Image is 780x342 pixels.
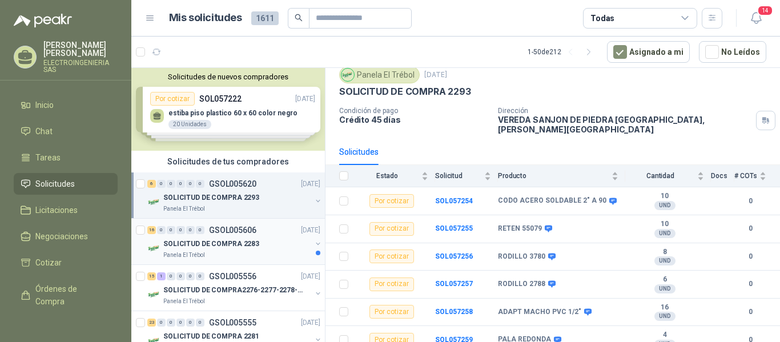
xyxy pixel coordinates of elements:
[746,8,766,29] button: 14
[251,11,279,25] span: 1611
[176,180,185,188] div: 0
[498,165,625,187] th: Producto
[625,220,704,229] b: 10
[339,107,489,115] p: Condición de pago
[498,280,545,289] b: RODILLO 2788
[369,194,414,208] div: Por cotizar
[369,250,414,263] div: Por cotizar
[35,125,53,138] span: Chat
[498,308,581,317] b: ADAPT MACHO PVC 1/2"
[498,107,751,115] p: Dirección
[339,115,489,124] p: Crédito 45 días
[424,70,447,81] p: [DATE]
[498,196,606,206] b: CODO ACERO SOLDABLE 2" A 90
[169,10,242,26] h1: Mis solicitudes
[625,303,704,312] b: 16
[355,165,435,187] th: Estado
[654,201,676,210] div: UND
[528,43,598,61] div: 1 - 50 de 212
[301,225,320,236] p: [DATE]
[14,226,118,247] a: Negociaciones
[435,224,473,232] a: SOL057255
[734,307,766,317] b: 0
[35,230,88,243] span: Negociaciones
[147,269,323,306] a: 15 1 0 0 0 0 GSOL005556[DATE] Company LogoSOLICITUD DE COMPRA2276-2277-2278-2284-2285-Panela El T...
[176,272,185,280] div: 0
[625,331,704,340] b: 4
[14,147,118,168] a: Tareas
[654,284,676,293] div: UND
[167,180,175,188] div: 0
[734,279,766,289] b: 0
[341,69,354,81] img: Company Logo
[435,308,473,316] b: SOL057258
[157,319,166,327] div: 0
[163,192,259,203] p: SOLICITUD DE COMPRA 2293
[163,285,305,296] p: SOLICITUD DE COMPRA2276-2277-2278-2284-2285-
[163,251,205,260] p: Panela El Trébol
[295,14,303,22] span: search
[136,73,320,81] button: Solicitudes de nuevos compradores
[734,172,757,180] span: # COTs
[35,151,61,164] span: Tareas
[147,272,156,280] div: 15
[167,319,175,327] div: 0
[167,226,175,234] div: 0
[147,226,156,234] div: 16
[654,229,676,238] div: UND
[176,226,185,234] div: 0
[131,151,325,172] div: Solicitudes de tus compradores
[369,222,414,236] div: Por cotizar
[186,272,195,280] div: 0
[163,297,205,306] p: Panela El Trébol
[498,115,751,134] p: VEREDA SANJON DE PIEDRA [GEOGRAPHIC_DATA] , [PERSON_NAME][GEOGRAPHIC_DATA]
[196,180,204,188] div: 0
[435,280,473,288] a: SOL057257
[734,251,766,262] b: 0
[35,256,62,269] span: Cotizar
[167,272,175,280] div: 0
[757,5,773,16] span: 14
[196,319,204,327] div: 0
[176,319,185,327] div: 0
[163,331,259,342] p: SOLICITUD DE COMPRA 2281
[163,204,205,214] p: Panela El Trébol
[339,146,379,158] div: Solicitudes
[625,192,704,201] b: 10
[734,196,766,207] b: 0
[131,68,325,151] div: Solicitudes de nuevos compradoresPor cotizarSOL057222[DATE] estiba piso plastico 60 x 60 color ne...
[14,252,118,273] a: Cotizar
[14,120,118,142] a: Chat
[157,226,166,234] div: 0
[607,41,690,63] button: Asignado a mi
[196,272,204,280] div: 0
[435,252,473,260] a: SOL057256
[654,256,676,265] div: UND
[157,272,166,280] div: 1
[147,180,156,188] div: 6
[699,41,766,63] button: No Leídos
[498,224,542,234] b: RETEN 55079
[625,248,704,257] b: 8
[625,172,695,180] span: Cantidad
[734,165,780,187] th: # COTs
[14,94,118,116] a: Inicio
[35,178,75,190] span: Solicitudes
[35,99,54,111] span: Inicio
[209,180,256,188] p: GSOL005620
[14,278,118,312] a: Órdenes de Compra
[43,59,118,73] p: ELECTROINGENIERIA SAS
[147,242,161,255] img: Company Logo
[301,271,320,282] p: [DATE]
[209,272,256,280] p: GSOL005556
[186,180,195,188] div: 0
[369,277,414,291] div: Por cotizar
[301,317,320,328] p: [DATE]
[625,275,704,284] b: 6
[355,172,419,180] span: Estado
[435,197,473,205] a: SOL057254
